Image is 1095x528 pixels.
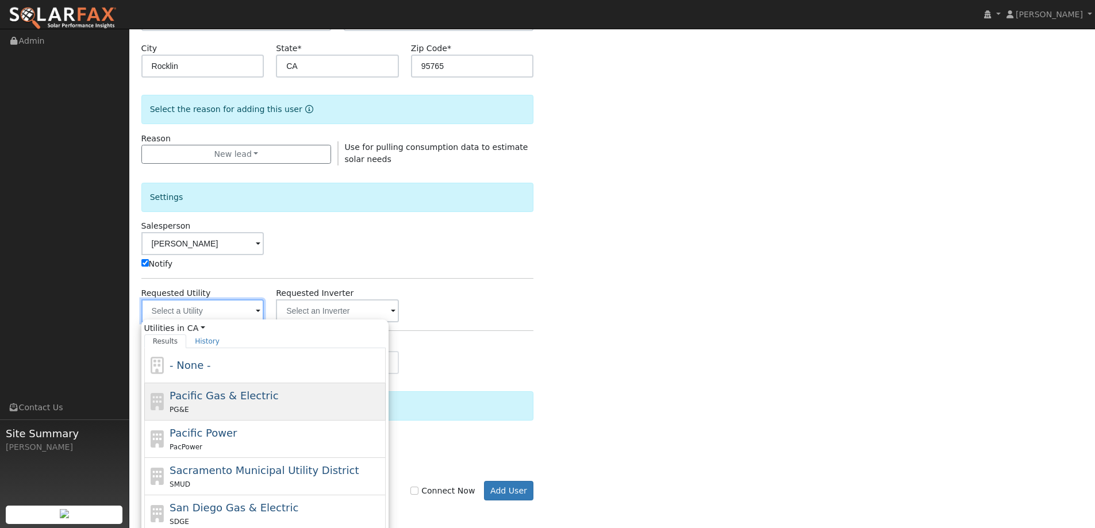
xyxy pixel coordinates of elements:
label: Reason [141,133,171,145]
label: Requested Inverter [276,287,354,299]
input: Select a User [141,232,264,255]
span: Pacific Power [170,427,237,439]
span: Sacramento Municipal Utility District [170,464,359,476]
span: PacPower [170,443,202,451]
span: San Diego Gas & Electric [170,502,298,514]
label: Zip Code [411,43,451,55]
span: [PERSON_NAME] [1016,10,1083,19]
label: Salesperson [141,220,191,232]
span: SDGE [170,518,189,526]
label: Connect Now [410,485,475,497]
span: SMUD [170,480,190,488]
span: Pacific Gas & Electric [170,390,278,402]
a: Results [144,334,187,348]
img: retrieve [60,509,69,518]
label: Requested Utility [141,287,211,299]
label: State [276,43,301,55]
span: Required [297,44,301,53]
a: History [186,334,228,348]
span: Required [447,44,451,53]
span: PG&E [170,406,189,414]
input: Select an Inverter [276,299,399,322]
span: Use for pulling consumption data to estimate solar needs [345,142,528,164]
input: Select a Utility [141,299,264,322]
input: Notify [141,259,149,267]
span: - None - [170,359,210,371]
div: Select the reason for adding this user [141,95,534,124]
span: Utilities in [144,322,386,334]
label: City [141,43,157,55]
div: [PERSON_NAME] [6,441,123,453]
input: Connect Now [410,487,418,495]
div: Settings [141,183,534,212]
label: Notify [141,258,173,270]
a: Reason for new user [302,105,313,114]
a: CA [187,322,205,334]
img: SolarFax [9,6,117,30]
span: Site Summary [6,426,123,441]
button: Add User [484,481,534,500]
button: New lead [141,145,332,164]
